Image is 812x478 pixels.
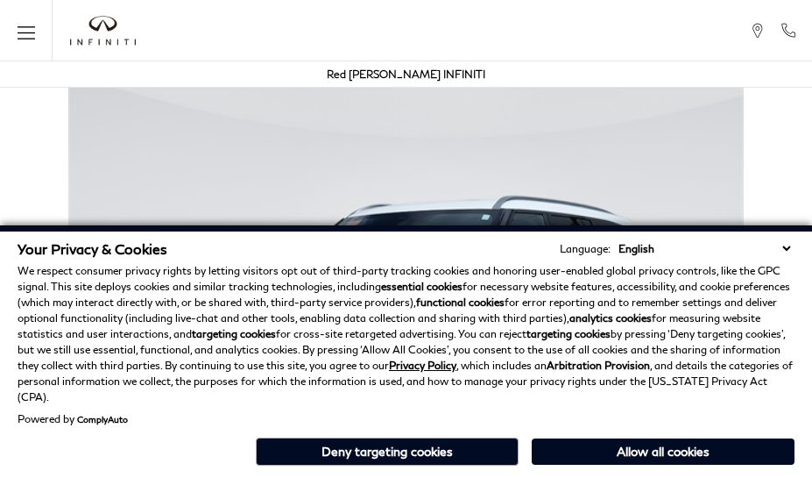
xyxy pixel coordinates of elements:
strong: essential cookies [381,280,462,293]
button: Deny targeting cookies [256,438,519,466]
p: We respect consumer privacy rights by letting visitors opt out of third-party tracking cookies an... [18,263,794,405]
div: Language: [560,244,611,254]
strong: Arbitration Provision [547,359,650,372]
strong: analytics cookies [569,311,652,325]
select: Language Select [614,240,794,257]
img: INFINITI [70,16,136,46]
strong: targeting cookies [526,327,611,340]
button: Allow all cookies [532,439,794,465]
span: Your Privacy & Cookies [18,240,167,257]
a: infiniti [70,16,136,46]
div: Powered by [18,414,128,424]
a: Red [PERSON_NAME] INFINITI [327,68,485,81]
a: Privacy Policy [389,359,456,372]
strong: functional cookies [416,296,505,309]
a: ComplyAuto [77,414,128,424]
strong: targeting cookies [192,327,276,340]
